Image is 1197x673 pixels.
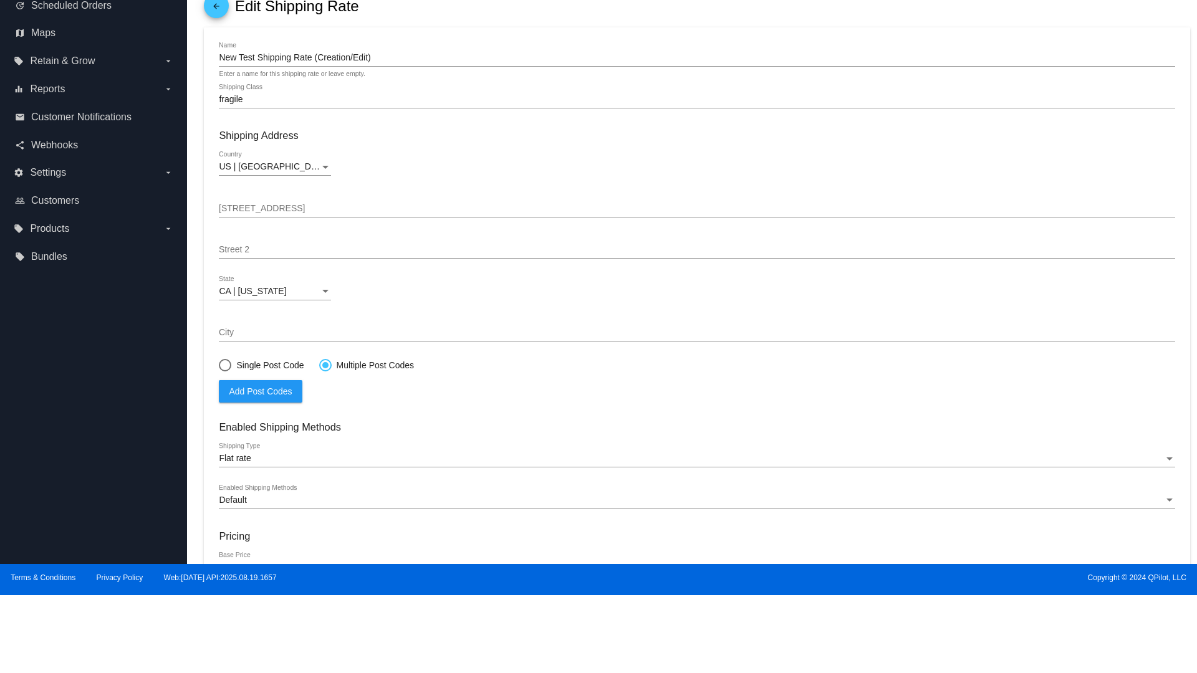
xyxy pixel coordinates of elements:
span: Reports [30,84,65,95]
i: arrow_drop_down [163,56,173,66]
h3: Enabled Shipping Methods [219,421,1175,433]
mat-select: State [219,287,331,297]
div: Single Post Code [231,360,304,370]
div: Enter a name for this shipping rate or leave empty. [219,70,365,78]
span: US | [GEOGRAPHIC_DATA] [219,161,329,171]
span: Retain & Grow [30,55,95,67]
a: Web:[DATE] API:2025.08.19.1657 [164,573,277,582]
a: Terms & Conditions [11,573,75,582]
input: Name [219,53,1175,63]
i: local_offer [14,56,24,66]
i: arrow_drop_down [163,168,173,178]
input: City [219,328,1175,338]
span: Maps [31,27,55,39]
input: Base Price [219,563,1175,573]
span: Flat rate [219,453,251,463]
i: local_offer [15,252,25,262]
span: Bundles [31,251,67,262]
mat-icon: arrow_back [209,2,224,17]
i: settings [14,168,24,178]
span: Products [30,223,69,234]
a: Privacy Policy [97,573,143,582]
i: arrow_drop_down [163,84,173,94]
span: CA | [US_STATE] [219,286,286,296]
i: arrow_drop_down [163,224,173,234]
span: Default [219,495,246,505]
span: Customers [31,195,79,206]
app-text-input-dialog: Post Codes List [219,386,302,396]
span: Add Post Codes [229,386,292,396]
div: Multiple Post Codes [332,360,415,370]
i: share [15,140,25,150]
mat-select: Shipping Type [219,454,1175,464]
i: people_outline [15,196,25,206]
input: Shipping Class [219,95,1175,105]
i: update [15,1,25,11]
i: email [15,112,25,122]
span: Settings [30,167,66,178]
mat-select: Country [219,162,331,172]
span: Copyright © 2024 QPilot, LLC [609,573,1186,582]
mat-select: Enabled Shipping Methods [219,495,1175,505]
h3: Pricing [219,530,1175,542]
i: map [15,28,25,38]
h3: Shipping Address [219,130,1175,141]
span: Webhooks [31,140,78,151]
input: Street 1 [219,204,1175,214]
i: equalizer [14,84,24,94]
span: Customer Notifications [31,112,132,123]
i: local_offer [14,224,24,234]
input: Street 2 [219,245,1175,255]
